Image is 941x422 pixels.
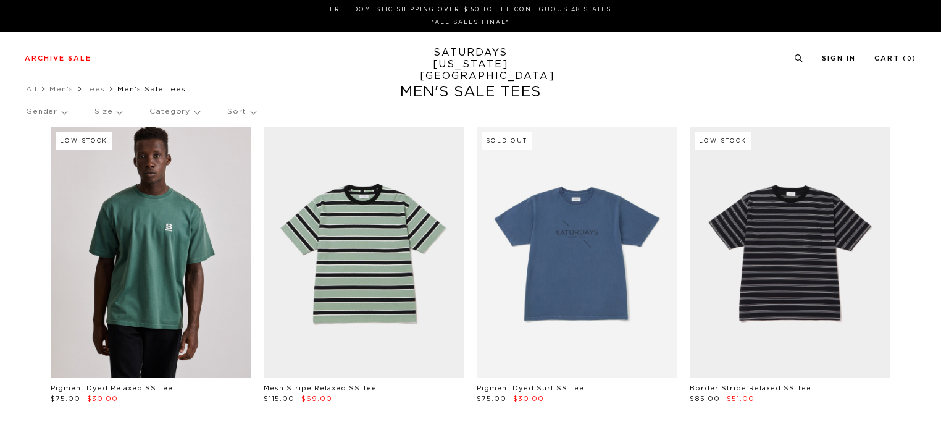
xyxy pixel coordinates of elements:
small: 0 [907,56,912,62]
span: $75.00 [477,395,506,402]
a: All [26,85,37,93]
p: Category [149,98,199,126]
p: *ALL SALES FINAL* [30,18,911,27]
a: Sign In [822,55,856,62]
div: Low Stock [695,132,751,150]
span: Men's Sale Tees [117,85,186,93]
a: Border Stripe Relaxed SS Tee [690,385,811,392]
a: Men's [49,85,73,93]
span: $115.00 [264,395,295,402]
p: Size [94,98,122,126]
a: Mesh Stripe Relaxed SS Tee [264,385,377,392]
a: Pigment Dyed Relaxed SS Tee [51,385,173,392]
span: $75.00 [51,395,80,402]
div: Low Stock [56,132,112,150]
span: $30.00 [513,395,544,402]
p: Gender [26,98,67,126]
a: Cart (0) [874,55,916,62]
span: $69.00 [301,395,332,402]
a: SATURDAYS[US_STATE][GEOGRAPHIC_DATA] [420,47,522,82]
span: $85.00 [690,395,720,402]
span: $30.00 [87,395,118,402]
div: Sold Out [482,132,532,150]
a: Archive Sale [25,55,91,62]
span: $51.00 [727,395,755,402]
p: FREE DOMESTIC SHIPPING OVER $150 TO THE CONTIGUOUS 48 STATES [30,5,911,14]
a: Pigment Dyed Surf SS Tee [477,385,584,392]
p: Sort [227,98,255,126]
a: Tees [86,85,105,93]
